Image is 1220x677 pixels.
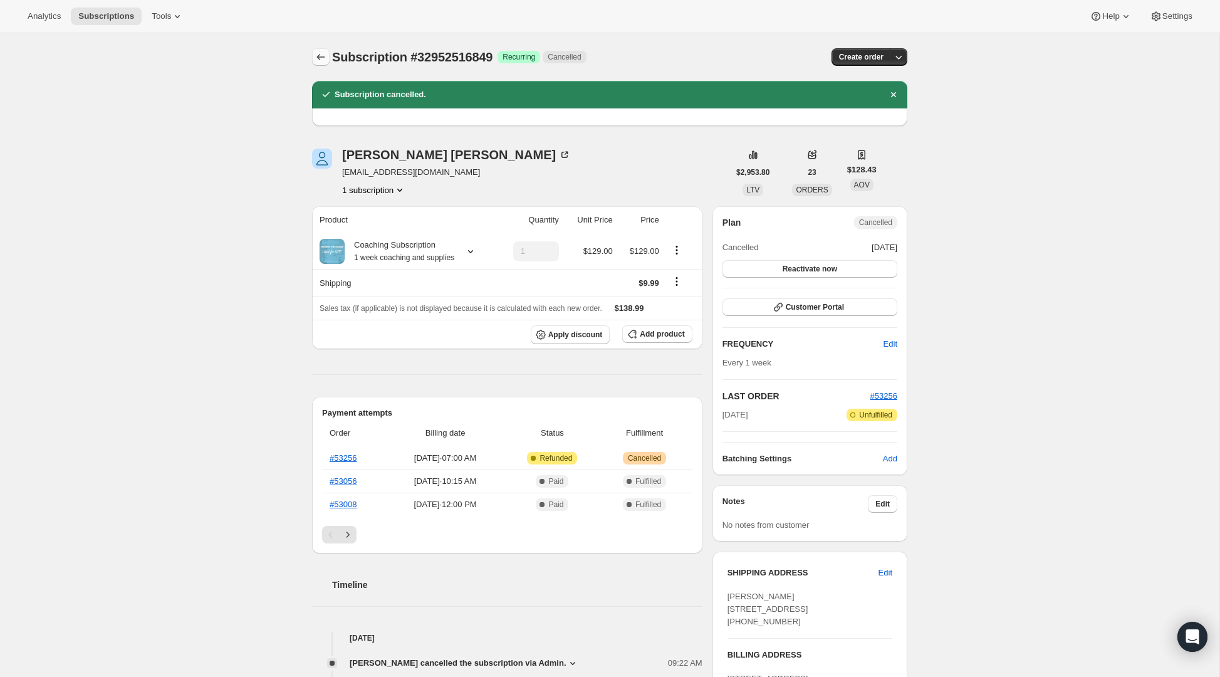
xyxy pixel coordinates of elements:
[872,241,897,254] span: [DATE]
[668,657,702,669] span: 09:22 AM
[71,8,142,25] button: Subscriptions
[342,184,406,196] button: Product actions
[1082,8,1139,25] button: Help
[350,657,566,669] span: [PERSON_NAME] cancelled the subscription via Admin.
[640,329,684,339] span: Add product
[354,253,454,262] small: 1 week coaching and supplies
[604,427,684,439] span: Fulfillment
[839,52,884,62] span: Create order
[563,206,617,234] th: Unit Price
[1177,622,1207,652] div: Open Intercom Messenger
[548,476,563,486] span: Paid
[332,50,493,64] span: Subscription #32952516849
[736,167,769,177] span: $2,953.80
[496,206,563,234] th: Quantity
[635,476,661,486] span: Fulfilled
[883,453,897,465] span: Add
[342,149,571,161] div: [PERSON_NAME] [PERSON_NAME]
[322,407,692,419] h2: Payment attempts
[390,427,501,439] span: Billing date
[390,498,501,511] span: [DATE] · 12:00 PM
[859,410,892,420] span: Unfulfilled
[885,86,902,103] button: Dismiss notification
[722,241,759,254] span: Cancelled
[722,298,897,316] button: Customer Portal
[875,449,905,469] button: Add
[540,453,572,463] span: Refunded
[871,563,900,583] button: Edit
[628,453,661,463] span: Cancelled
[832,48,891,66] button: Create order
[320,239,345,264] img: product img
[667,275,687,288] button: Shipping actions
[639,278,659,288] span: $9.99
[332,579,702,591] h2: Timeline
[786,302,844,312] span: Customer Portal
[342,166,571,179] span: [EMAIL_ADDRESS][DOMAIN_NAME]
[1102,11,1119,21] span: Help
[876,334,905,354] button: Edit
[879,567,892,579] span: Edit
[548,330,603,340] span: Apply discount
[548,52,581,62] span: Cancelled
[1142,8,1200,25] button: Settings
[20,8,68,25] button: Analytics
[622,325,692,343] button: Add product
[808,167,816,177] span: 23
[503,52,535,62] span: Recurring
[617,206,663,234] th: Price
[875,499,890,509] span: Edit
[615,303,644,313] span: $138.99
[548,500,563,510] span: Paid
[28,11,61,21] span: Analytics
[635,500,661,510] span: Fulfilled
[330,476,357,486] a: #53056
[722,520,810,530] span: No notes from customer
[339,526,357,543] button: Next
[630,246,659,256] span: $129.00
[722,216,741,229] h2: Plan
[722,358,771,367] span: Every 1 week
[312,632,702,644] h4: [DATE]
[320,304,602,313] span: Sales tax (if applicable) is not displayed because it is calculated with each new order.
[854,181,870,189] span: AOV
[1162,11,1192,21] span: Settings
[722,338,884,350] h2: FREQUENCY
[722,495,868,513] h3: Notes
[868,495,897,513] button: Edit
[722,453,883,465] h6: Batching Settings
[152,11,171,21] span: Tools
[350,657,579,669] button: [PERSON_NAME] cancelled the subscription via Admin.
[729,164,777,181] button: $2,953.80
[531,325,610,344] button: Apply discount
[847,164,877,176] span: $128.43
[312,206,496,234] th: Product
[722,390,870,402] h2: LAST ORDER
[800,164,823,181] button: 23
[390,452,501,464] span: [DATE] · 07:00 AM
[870,391,897,401] a: #53256
[335,88,426,101] h2: Subscription cancelled.
[330,500,357,509] a: #53008
[796,186,828,194] span: ORDERS
[746,186,759,194] span: LTV
[722,409,748,421] span: [DATE]
[322,526,692,543] nav: Pagination
[783,264,837,274] span: Reactivate now
[78,11,134,21] span: Subscriptions
[727,567,879,579] h3: SHIPPING ADDRESS
[667,243,687,257] button: Product actions
[870,390,897,402] button: #53256
[322,419,387,447] th: Order
[859,218,892,228] span: Cancelled
[312,149,332,169] span: Diana Stewart
[884,338,897,350] span: Edit
[144,8,191,25] button: Tools
[583,246,613,256] span: $129.00
[508,427,597,439] span: Status
[727,649,892,661] h3: BILLING ADDRESS
[312,48,330,66] button: Subscriptions
[330,453,357,463] a: #53256
[390,475,501,488] span: [DATE] · 10:15 AM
